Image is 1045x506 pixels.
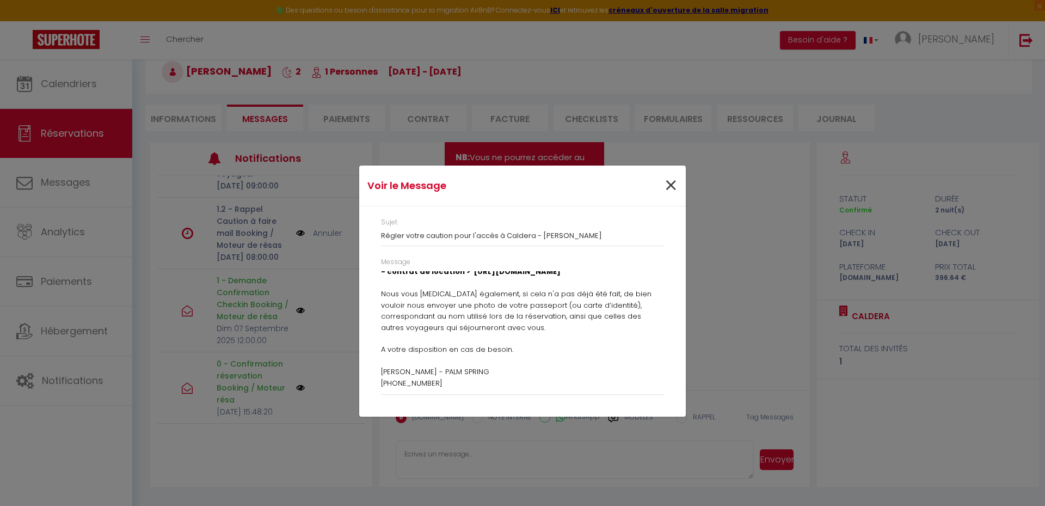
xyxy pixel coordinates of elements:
label: Sujet [381,217,397,228]
h4: Voir le Message [367,178,569,193]
label: Message [381,257,410,267]
h3: Régler votre caution pour l'accès à Caldera - [PERSON_NAME] [381,231,664,240]
b: - contrat de location > [URL][DOMAIN_NAME] [381,266,561,277]
span: × [664,169,678,202]
button: Close [664,174,678,198]
button: Ouvrir le widget de chat LiveChat [9,4,41,37]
